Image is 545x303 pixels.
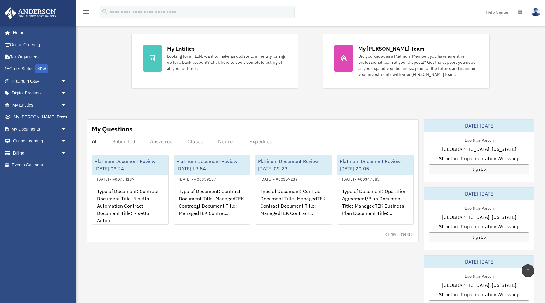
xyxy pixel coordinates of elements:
i: menu [82,9,89,16]
div: [DATE] - #00754137 [92,175,139,182]
img: Anderson Advisors Platinum Portal [3,7,58,19]
div: [DATE] - #00359187 [174,175,221,182]
a: Order StatusNEW [4,63,76,75]
a: Events Calendar [4,159,76,171]
div: Answered [150,138,173,145]
a: My [PERSON_NAME] Team Did you know, as a Platinum Member, you have an entire professional team at... [323,34,490,89]
span: [GEOGRAPHIC_DATA], [US_STATE] [442,145,516,153]
div: Closed [187,138,203,145]
div: Type of Document: Contract Document Title: ManagedTEK Contracgt Document Title: ManagedTEK Contra... [174,183,250,230]
div: [DATE] - #00357239 [255,175,303,182]
span: arrow_drop_down [61,135,73,148]
a: Platinum Document Review [DATE] 19:54[DATE] - #00359187Type of Document: Contract Document Title:... [174,155,251,225]
div: Submitted [112,138,135,145]
i: vertical_align_top [524,267,532,274]
span: arrow_drop_down [61,123,73,135]
span: Structure Implementation Workshop [439,223,519,230]
a: My Entitiesarrow_drop_down [4,99,76,111]
a: Online Ordering [4,39,76,51]
div: Normal [218,138,235,145]
div: Type of Document: Contract Document Title: RiseUp Automation Contract Document Title: RiseUp Auto... [92,183,168,230]
div: All [92,138,98,145]
a: Sign Up [429,232,529,242]
div: My Questions [92,124,133,134]
div: Looking for an EIN, want to make an update to an entity, or sign up for a bank account? Click her... [167,53,287,71]
span: arrow_drop_down [61,147,73,159]
span: Structure Implementation Workshop [439,291,519,298]
a: Online Learningarrow_drop_down [4,135,76,147]
div: Live & In-Person [460,205,498,211]
a: Digital Productsarrow_drop_down [4,87,76,99]
div: [DATE]-[DATE] [424,120,534,132]
a: My [PERSON_NAME] Teamarrow_drop_down [4,111,76,123]
a: My Documentsarrow_drop_down [4,123,76,135]
div: Live & In-Person [460,137,498,143]
span: arrow_drop_down [61,87,73,100]
div: Expedited [249,138,272,145]
div: Platinum Document Review [DATE] 20:05 [337,155,414,175]
a: My Entities Looking for an EIN, want to make an update to an entity, or sign up for a bank accoun... [131,34,298,89]
a: Platinum Document Review [DATE] 08:24[DATE] - #00754137Type of Document: Contract Document Title:... [92,155,169,225]
a: Platinum Document Review [DATE] 20:05[DATE] - #00347685Type of Document: Operation Agreement/Plan... [337,155,414,225]
span: arrow_drop_down [61,75,73,87]
div: Platinum Document Review [DATE] 19:54 [174,155,250,175]
a: Platinum Document Review [DATE] 09:29[DATE] - #00357239Type of Document: Contract Document Title:... [255,155,332,225]
span: arrow_drop_down [61,99,73,111]
a: Tax Organizers [4,51,76,63]
div: Type of Document: Contract Document Title: ManagedTEK Contract Document Title: ManagedTEK Contrac... [255,183,332,230]
div: [DATE] - #00347685 [337,175,384,182]
span: arrow_drop_down [61,111,73,124]
img: User Pic [531,8,540,16]
div: My Entities [167,45,194,53]
a: Sign Up [429,164,529,174]
a: menu [82,11,89,16]
a: vertical_align_top [522,264,534,277]
div: NEW [35,64,48,73]
i: search [102,8,108,15]
span: [GEOGRAPHIC_DATA], [US_STATE] [442,213,516,221]
a: Home [4,27,73,39]
div: [DATE]-[DATE] [424,256,534,268]
div: Live & In-Person [460,273,498,279]
span: [GEOGRAPHIC_DATA], [US_STATE] [442,281,516,289]
a: Platinum Q&Aarrow_drop_down [4,75,76,87]
div: Platinum Document Review [DATE] 09:29 [255,155,332,175]
div: Did you know, as a Platinum Member, you have an entire professional team at your disposal? Get th... [358,53,478,77]
div: Platinum Document Review [DATE] 08:24 [92,155,168,175]
div: [DATE]-[DATE] [424,188,534,200]
a: Billingarrow_drop_down [4,147,76,159]
div: My [PERSON_NAME] Team [358,45,424,53]
div: Type of Document: Operation Agreement/Plan Document Title: ManagedTEK Business Plan Document Titl... [337,183,414,230]
span: Structure Implementation Workshop [439,155,519,162]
